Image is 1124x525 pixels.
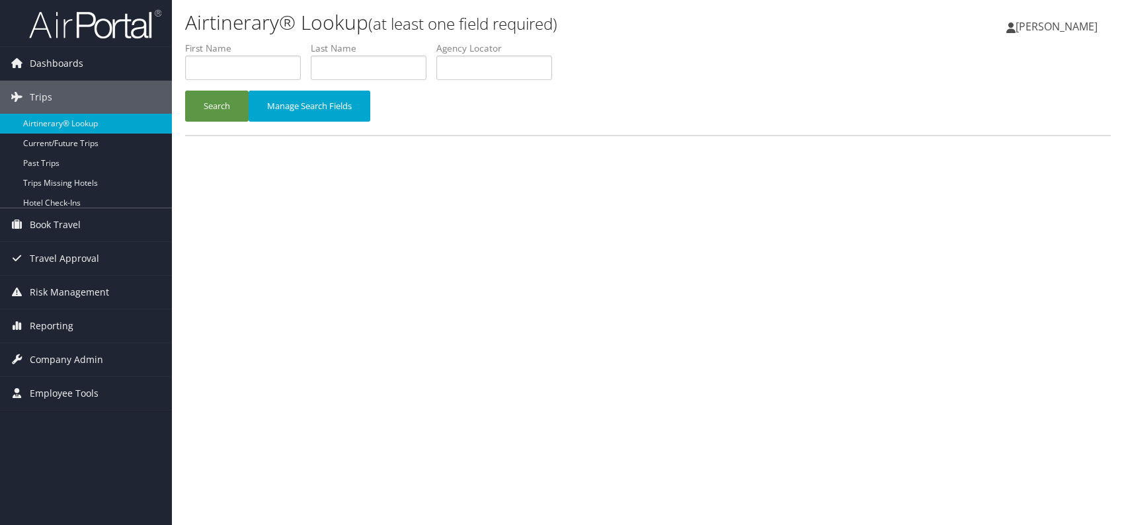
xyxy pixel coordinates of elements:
[436,42,562,55] label: Agency Locator
[185,9,802,36] h1: Airtinerary® Lookup
[185,91,249,122] button: Search
[30,242,99,275] span: Travel Approval
[30,81,52,114] span: Trips
[30,47,83,80] span: Dashboards
[311,42,436,55] label: Last Name
[1006,7,1111,46] a: [PERSON_NAME]
[249,91,370,122] button: Manage Search Fields
[1016,19,1098,34] span: [PERSON_NAME]
[29,9,161,40] img: airportal-logo.png
[30,276,109,309] span: Risk Management
[30,208,81,241] span: Book Travel
[185,42,311,55] label: First Name
[30,309,73,343] span: Reporting
[368,13,557,34] small: (at least one field required)
[30,343,103,376] span: Company Admin
[30,377,99,410] span: Employee Tools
